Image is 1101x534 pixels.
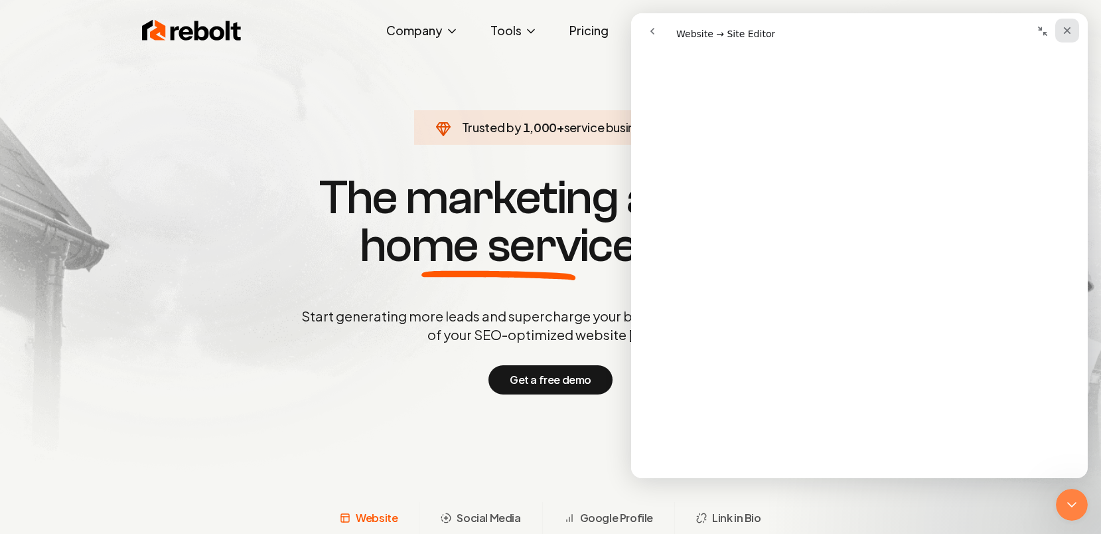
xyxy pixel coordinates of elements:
[523,118,557,137] span: 1,000
[462,120,521,135] span: Trusted by
[360,222,638,270] span: home service
[457,510,520,526] span: Social Media
[580,510,653,526] span: Google Profile
[356,510,398,526] span: Website
[631,13,1088,478] iframe: Intercom live chat
[488,365,613,395] button: Get a free demo
[557,120,564,135] span: +
[232,174,869,270] h1: The marketing arm for pros
[1056,489,1088,521] iframe: Intercom live chat
[712,510,761,526] span: Link in Bio
[299,307,803,344] p: Start generating more leads and supercharge your business. Get a free preview of your SEO-optimiz...
[564,120,666,135] span: service businesses
[480,17,548,44] button: Tools
[142,17,242,44] img: Rebolt Logo
[559,17,619,44] a: Pricing
[630,17,725,44] a: Case Studies
[376,17,469,44] button: Company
